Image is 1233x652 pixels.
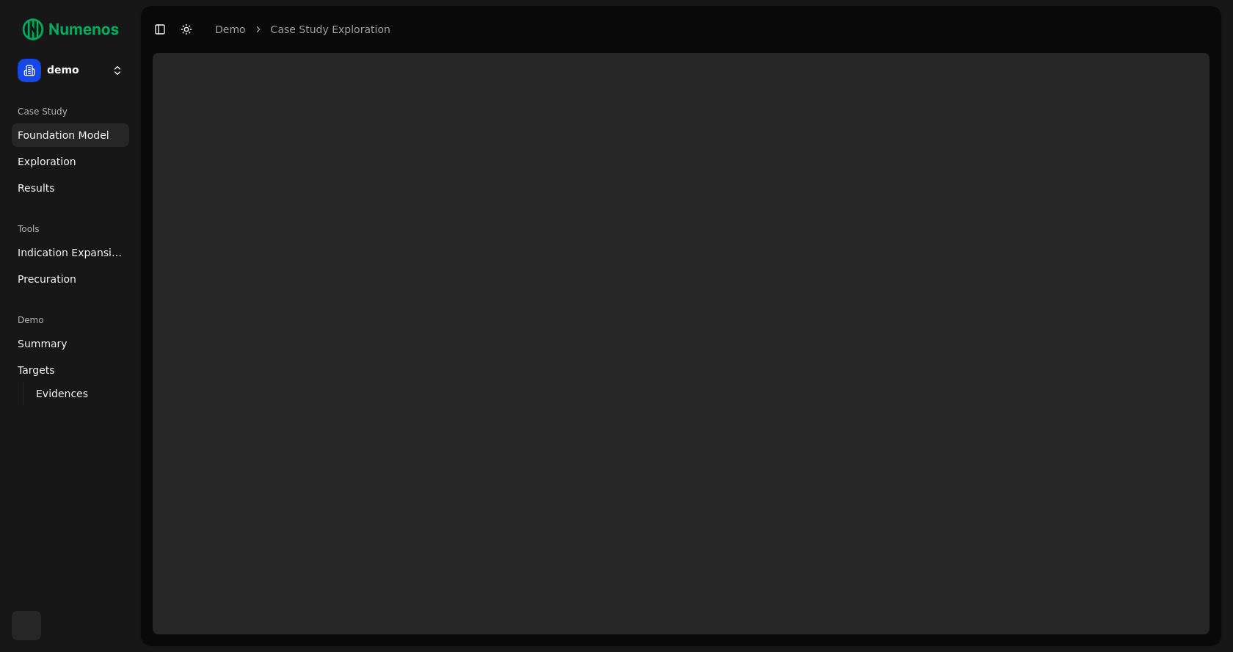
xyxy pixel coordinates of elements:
a: Indication Expansion [12,241,129,264]
span: Summary [18,336,68,351]
span: Results [18,181,55,195]
a: Case Study Exploration [271,22,390,37]
a: Evidences [30,383,112,404]
a: Foundation Model [12,123,129,147]
nav: breadcrumb [215,22,390,37]
div: Tools [12,217,129,241]
button: Toggle Dark Mode [176,19,197,40]
span: Evidences [36,386,88,401]
span: demo [47,64,106,77]
div: Demo [12,308,129,332]
span: Foundation Model [18,128,109,142]
a: Summary [12,332,129,355]
button: Toggle Sidebar [150,19,170,40]
a: Results [12,176,129,200]
span: Targets [18,363,55,377]
a: Precuration [12,267,129,291]
a: Exploration [12,150,129,173]
img: Numenos [12,12,129,47]
a: Targets [12,358,129,382]
span: Exploration [18,154,76,169]
a: demo [215,22,246,37]
span: Indication Expansion [18,245,123,260]
div: Case Study [12,100,129,123]
span: Precuration [18,272,76,286]
button: demo [12,53,129,88]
